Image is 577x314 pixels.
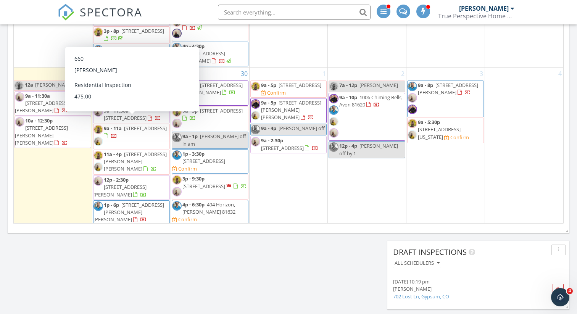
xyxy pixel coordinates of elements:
a: Confirm [261,89,286,97]
img: img_5442.jpg [172,133,182,142]
img: e1dcc1c6bc134daa864f5c366ab69434.jpeg [251,99,260,109]
span: 9a - 11:30a [104,107,129,114]
a: 9a - 11a [STREET_ADDRESS] [104,125,167,139]
td: Go to October 1, 2025 [249,67,328,243]
span: 9a - 5p [261,82,276,89]
a: 9a - 11:30a [STREET_ADDRESS] [104,107,161,121]
span: 9a - 4p [261,125,276,132]
span: 9a - 7p [182,82,198,89]
img: img_9244.jpg [15,117,24,127]
span: 3p - 9:30p [182,175,205,182]
img: pxl_20211004_213903593.jpg [93,151,103,160]
span: SPECTORA [80,4,142,20]
iframe: Intercom live chat [551,288,569,306]
span: [PERSON_NAME] off in am [182,133,246,147]
img: img_9246.jpg [329,117,338,126]
img: img_9244.jpg [251,137,260,147]
a: SPECTORA [58,10,142,26]
span: [STREET_ADDRESS][PERSON_NAME] [182,82,243,96]
img: img_5442.jpg [172,201,182,211]
a: 10a - 9p [STREET_ADDRESS] [182,17,245,31]
td: Go to September 28, 2025 [14,67,92,243]
span: 1006 Chiming Bells, Avon 81620 [339,94,403,108]
span: [STREET_ADDRESS] [182,183,225,190]
td: Go to September 30, 2025 [171,67,249,243]
span: [STREET_ADDRESS][PERSON_NAME] [418,82,478,96]
a: 9a - 5:30p [STREET_ADDRESS][US_STATE] [418,119,461,140]
img: img_9244.jpg [15,92,24,102]
input: Search everything... [218,5,371,20]
a: 4p - 6:30p 494 Horizon, [PERSON_NAME] 81632 Confirm [172,200,248,225]
a: Go to September 28, 2025 [82,68,92,80]
span: [PERSON_NAME] off [279,125,325,132]
a: 9a - 3p [STREET_ADDRESS] [182,107,243,121]
a: Go to October 3, 2025 [478,68,485,80]
span: 1p - 6p [104,201,119,208]
span: 1p - 3:30p [182,150,205,157]
a: Confirm [172,216,197,223]
a: 11a - 4p [STREET_ADDRESS][PERSON_NAME][PERSON_NAME] [104,151,167,172]
img: pxl_20211004_213903593.jpg [93,125,103,134]
td: Go to October 2, 2025 [328,67,406,243]
a: 1p - 3:30p [STREET_ADDRESS] [182,150,225,164]
a: 10a - 12:30p [STREET_ADDRESS][PERSON_NAME][PERSON_NAME] [15,116,91,148]
img: img_9244.jpg [329,128,338,138]
a: 9a - 11:30a [STREET_ADDRESS] [93,106,170,123]
span: [STREET_ADDRESS][PERSON_NAME] [15,100,68,114]
a: 3:30p - 6p [STREET_ADDRESS] [104,45,168,59]
a: 9a - 5p [STREET_ADDRESS][PERSON_NAME][PERSON_NAME] [261,99,321,121]
img: img_9246.jpg [172,93,182,103]
a: 9a - 11a [STREET_ADDRESS] [93,124,170,149]
a: 3p - 8p [STREET_ADDRESS] [104,27,164,42]
a: 9a - 2:30p [STREET_ADDRESS] [261,137,318,151]
span: 11a - 4p [104,151,122,158]
td: Go to October 4, 2025 [485,67,563,243]
img: img_5442.jpg [93,45,103,55]
div: [DATE] 10:19 pm [393,278,535,285]
a: 9a - 5:30p [STREET_ADDRESS][US_STATE] Confirm [407,118,484,143]
div: Confirm [178,166,197,172]
span: [STREET_ADDRESS] [261,145,304,151]
img: img_5442.jpg [329,105,338,115]
span: Draft Inspections [393,247,467,257]
img: img_9244.jpg [172,119,182,128]
a: Confirm [444,134,469,141]
span: 3:30p - 6p [104,45,126,52]
div: True Perspective Home Consultants [438,12,514,20]
img: img_9244.jpg [93,176,103,186]
div: Confirm [178,216,197,222]
span: 9a - 11:30a [25,92,50,99]
td: Go to September 29, 2025 [92,67,171,243]
a: 702 Lost Ln, Gypsum, CO [393,293,449,300]
a: 9a - 5p [STREET_ADDRESS][PERSON_NAME][PERSON_NAME] [250,98,327,123]
a: Go to September 30, 2025 [239,68,249,80]
a: 9a - 11:30a [STREET_ADDRESS][PERSON_NAME] [15,91,91,116]
span: [STREET_ADDRESS][PERSON_NAME][PERSON_NAME] [104,151,167,172]
span: 9a - 5p [261,99,276,106]
img: img_9244.jpg [172,187,182,196]
a: 1p - 6p [STREET_ADDRESS][PERSON_NAME][PERSON_NAME] [93,201,164,223]
a: 3:30p - 6p [STREET_ADDRESS] [93,44,170,61]
div: All schedulers [395,261,440,266]
a: 9a - 8p [STREET_ADDRESS][PERSON_NAME] [407,81,484,118]
img: img_9244.jpg [408,93,417,103]
img: pxl_20211004_213903593.jpg [172,107,182,117]
img: img_9246.jpg [93,162,103,172]
img: img_9244.jpg [93,107,103,117]
a: 12p - 2:30p [STREET_ADDRESS][PERSON_NAME] [93,176,147,198]
img: pxl_20211004_213903593.jpg [329,82,338,91]
a: [DATE] 10:19 pm [PERSON_NAME] 702 Lost Ln, Gypsum, CO [393,278,535,300]
span: [STREET_ADDRESS][PERSON_NAME][PERSON_NAME] [93,201,164,223]
a: 9a - 6:30p [STREET_ADDRESS][PERSON_NAME] [93,81,170,106]
a: Go to October 4, 2025 [557,68,563,80]
img: img_9256.jpg [172,29,182,38]
a: Confirm [172,165,197,172]
img: pxl_20211004_213903593.jpg [172,175,182,185]
span: 4p - 4:30p [182,43,205,50]
span: 9a - 5:30p [418,119,440,126]
a: 9a - 8p [STREET_ADDRESS][PERSON_NAME] [418,82,478,96]
span: [STREET_ADDRESS] [279,82,321,89]
span: 9a - 10p [339,94,357,101]
a: 9a - 3p [STREET_ADDRESS] [172,106,248,131]
a: 3p - 9:30p [STREET_ADDRESS] [182,175,247,189]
